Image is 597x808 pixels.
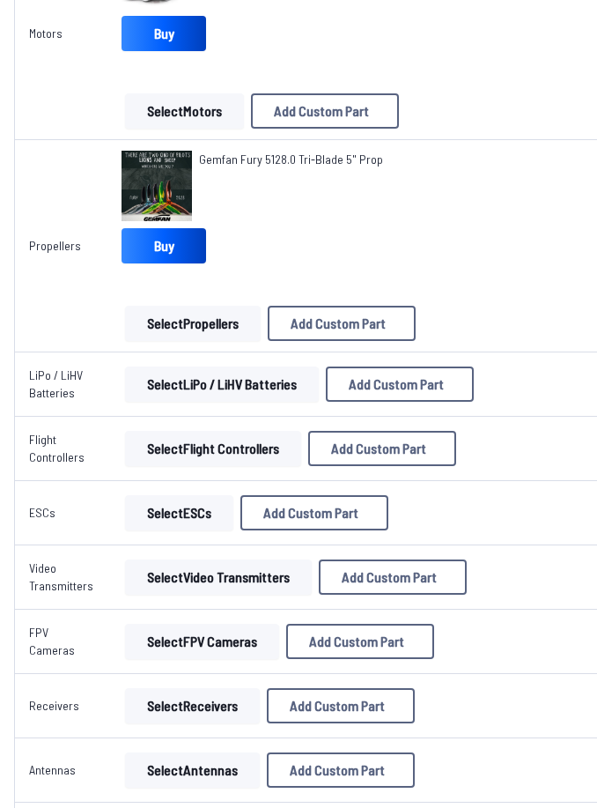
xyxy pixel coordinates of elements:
[308,431,456,466] button: Add Custom Part
[29,625,75,657] a: FPV Cameras
[326,367,474,402] button: Add Custom Part
[349,377,444,391] span: Add Custom Part
[268,306,416,341] button: Add Custom Part
[125,93,244,129] button: SelectMotors
[122,560,315,595] a: SelectVideo Transmitters
[125,431,301,466] button: SelectFlight Controllers
[290,699,385,713] span: Add Custom Part
[122,16,206,51] a: Buy
[125,752,260,788] button: SelectAntennas
[125,688,260,723] button: SelectReceivers
[122,367,322,402] a: SelectLiPo / LiHV Batteries
[29,698,79,713] a: Receivers
[319,560,467,595] button: Add Custom Part
[309,634,404,649] span: Add Custom Part
[122,495,237,530] a: SelectESCs
[199,152,383,167] span: Gemfan Fury 5128.0 Tri-Blade 5" Prop
[122,688,263,723] a: SelectReceivers
[251,93,399,129] button: Add Custom Part
[263,506,358,520] span: Add Custom Part
[122,228,206,263] a: Buy
[199,151,383,168] a: Gemfan Fury 5128.0 Tri-Blade 5" Prop
[125,560,312,595] button: SelectVideo Transmitters
[122,431,305,466] a: SelectFlight Controllers
[267,688,415,723] button: Add Custom Part
[29,505,55,520] a: ESCs
[125,495,233,530] button: SelectESCs
[29,238,81,253] a: Propellers
[267,752,415,788] button: Add Custom Part
[290,763,385,777] span: Add Custom Part
[122,306,264,341] a: SelectPropellers
[342,570,437,584] span: Add Custom Part
[29,26,63,41] a: Motors
[29,367,83,400] a: LiPo / LiHV Batteries
[122,93,247,129] a: SelectMotors
[286,624,434,659] button: Add Custom Part
[240,495,388,530] button: Add Custom Part
[291,316,386,330] span: Add Custom Part
[29,560,93,593] a: Video Transmitters
[122,624,283,659] a: SelectFPV Cameras
[122,151,192,221] img: image
[331,441,426,456] span: Add Custom Part
[29,432,85,464] a: Flight Controllers
[125,624,279,659] button: SelectFPV Cameras
[125,306,261,341] button: SelectPropellers
[125,367,319,402] button: SelectLiPo / LiHV Batteries
[29,762,76,777] a: Antennas
[122,752,263,788] a: SelectAntennas
[274,104,369,118] span: Add Custom Part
